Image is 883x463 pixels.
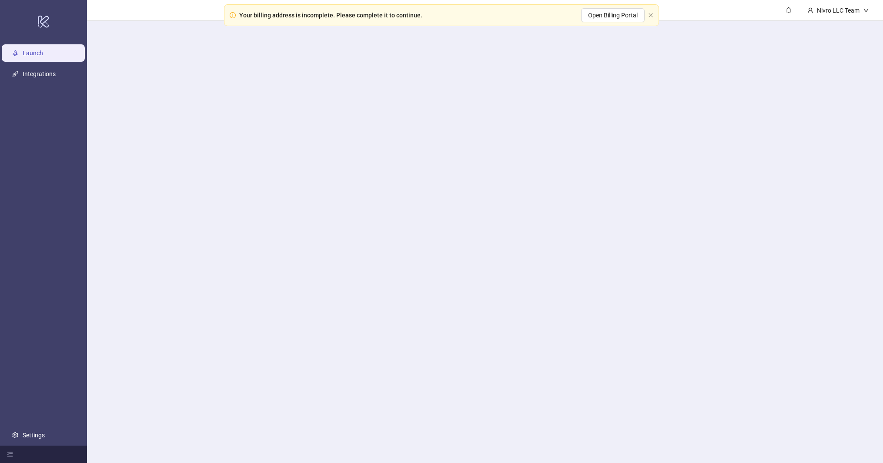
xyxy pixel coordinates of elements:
a: Integrations [23,70,56,77]
div: Nivro LLC Team [813,6,863,15]
span: bell [786,7,792,13]
span: user [807,7,813,13]
span: exclamation-circle [230,12,236,18]
div: Your billing address is incomplete. Please complete it to continue. [239,10,422,20]
a: Settings [23,432,45,439]
button: Open Billing Portal [581,8,645,22]
span: down [863,7,869,13]
span: Open Billing Portal [588,12,638,19]
a: Launch [23,50,43,57]
span: menu-fold [7,451,13,457]
button: close [648,13,653,18]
